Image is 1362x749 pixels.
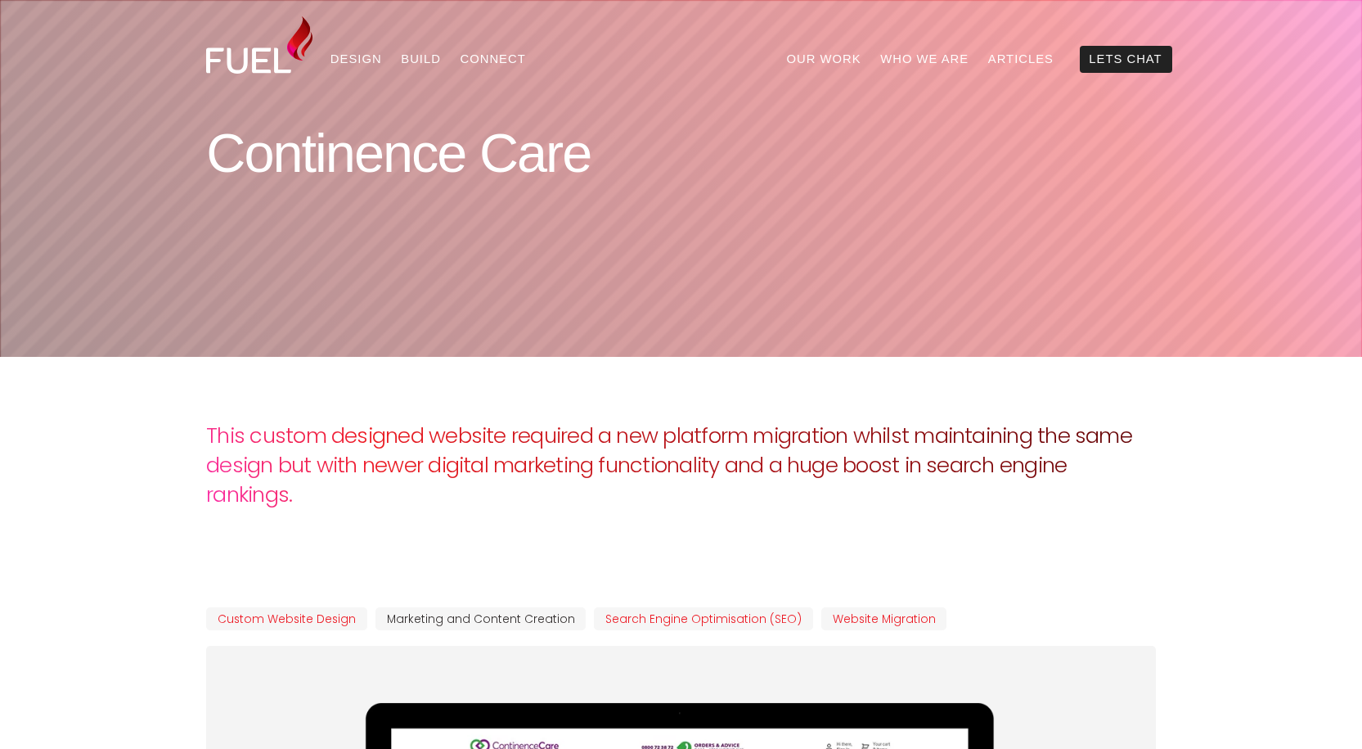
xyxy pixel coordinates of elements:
a: Lets Chat [1080,46,1172,73]
a: Custom Website Design [206,607,367,630]
a: Build [391,46,450,73]
img: Fuel Design Ltd - Website design and development company in North Shore, Auckland [206,16,312,74]
a: Who We Are [870,46,978,73]
h1: Continence Care [206,121,1139,185]
a: Our Work [777,46,871,73]
a: Search Engine Optimisation (SEO) [594,607,813,630]
a: Website Migration [821,607,947,630]
h2: This custom designed website required a new platform migration whilst maintaining the same design... [206,422,1156,510]
div: Marketing and Content Creation [375,607,587,630]
a: Articles [978,46,1063,73]
a: Connect [451,46,536,73]
a: Design [321,46,391,73]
